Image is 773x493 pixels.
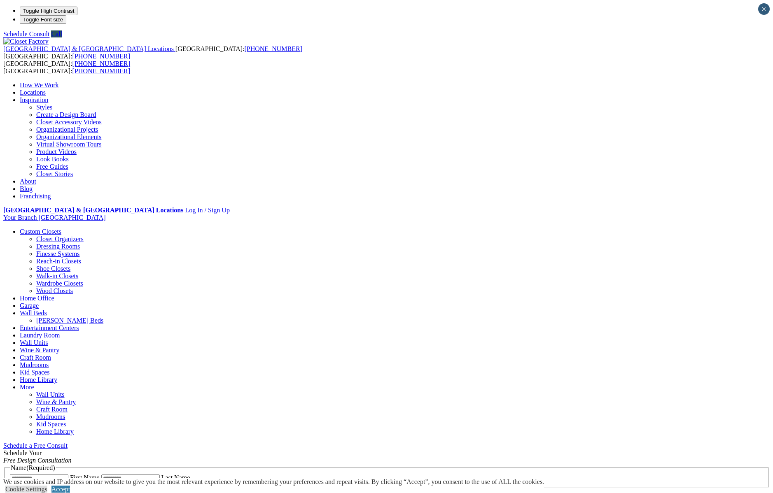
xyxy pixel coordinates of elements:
a: Accept [51,486,70,493]
a: Blog [20,185,33,192]
span: [GEOGRAPHIC_DATA] & [GEOGRAPHIC_DATA] Locations [3,45,174,52]
a: [PERSON_NAME] Beds [36,317,103,324]
a: Walk-in Closets [36,272,78,279]
a: Schedule Consult [3,30,49,37]
a: Mudrooms [36,413,65,420]
a: Locations [20,89,46,96]
span: (Required) [26,464,55,471]
a: Shoe Closets [36,265,70,272]
legend: Name [10,464,56,472]
a: Wardrobe Closets [36,280,83,287]
a: Call [51,30,62,37]
a: Kid Spaces [20,369,49,376]
span: [GEOGRAPHIC_DATA] [38,214,105,221]
a: Cookie Settings [5,486,47,493]
em: Free Design Consultation [3,457,72,464]
a: Kid Spaces [36,421,66,428]
a: Custom Closets [20,228,61,235]
a: Craft Room [36,406,68,413]
a: [GEOGRAPHIC_DATA] & [GEOGRAPHIC_DATA] Locations [3,45,175,52]
a: Product Videos [36,148,77,155]
a: Closet Organizers [36,235,84,242]
a: Laundry Room [20,332,60,339]
a: Virtual Showroom Tours [36,141,102,148]
a: Dressing Rooms [36,243,80,250]
a: Home Library [36,428,74,435]
a: Craft Room [20,354,51,361]
a: [PHONE_NUMBER] [72,67,130,74]
a: Wall Units [36,391,64,398]
a: More menu text will display only on big screen [20,384,34,391]
a: Organizational Projects [36,126,98,133]
a: [GEOGRAPHIC_DATA] & [GEOGRAPHIC_DATA] Locations [3,207,183,214]
a: Wall Beds [20,309,47,316]
a: Inspiration [20,96,48,103]
a: Log In / Sign Up [185,207,229,214]
a: [PHONE_NUMBER] [72,53,130,60]
a: How We Work [20,81,59,88]
a: Entertainment Centers [20,324,79,331]
span: Toggle Font size [23,16,63,23]
span: Your Branch [3,214,37,221]
a: [PHONE_NUMBER] [244,45,302,52]
label: First Name [70,474,100,481]
span: [GEOGRAPHIC_DATA]: [GEOGRAPHIC_DATA]: [3,60,130,74]
a: Your Branch [GEOGRAPHIC_DATA] [3,214,106,221]
a: Create a Design Board [36,111,96,118]
span: Toggle High Contrast [23,8,74,14]
a: Finesse Systems [36,250,79,257]
button: Close [758,3,770,15]
a: [PHONE_NUMBER] [72,60,130,67]
a: Garage [20,302,39,309]
a: Mudrooms [20,361,49,368]
div: We use cookies and IP address on our website to give you the most relevant experience by remember... [3,478,544,486]
a: Home Office [20,295,54,302]
a: Wine & Pantry [36,398,76,405]
a: Wine & Pantry [20,346,59,353]
a: Wall Units [20,339,48,346]
button: Toggle High Contrast [20,7,77,15]
button: Toggle Font size [20,15,66,24]
span: [GEOGRAPHIC_DATA]: [GEOGRAPHIC_DATA]: [3,45,302,60]
a: Organizational Elements [36,133,101,140]
a: Wood Closets [36,287,73,294]
label: Last Name [161,474,190,481]
a: Home Library [20,376,57,383]
a: Franchising [20,193,51,200]
a: Reach-in Closets [36,258,81,265]
a: About [20,178,36,185]
a: Closet Stories [36,170,73,177]
a: Schedule a Free Consult (opens a dropdown menu) [3,442,68,449]
span: Schedule Your [3,449,72,464]
a: Look Books [36,156,69,163]
a: Closet Accessory Videos [36,119,102,126]
a: Free Guides [36,163,68,170]
a: Styles [36,104,52,111]
img: Closet Factory [3,38,49,45]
